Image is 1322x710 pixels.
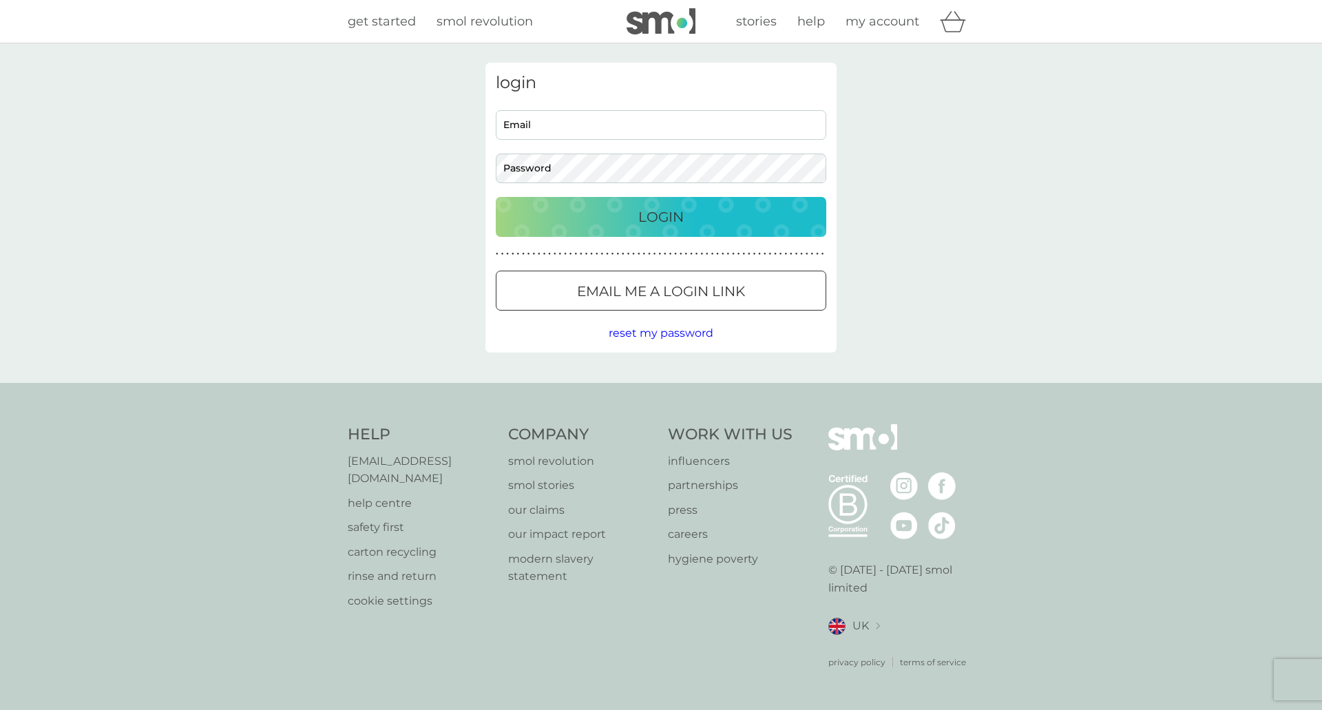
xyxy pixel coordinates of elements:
p: our claims [508,501,655,519]
p: ● [811,251,814,258]
p: ● [606,251,609,258]
p: ● [496,251,499,258]
p: hygiene poverty [668,550,793,568]
span: smol revolution [437,14,533,29]
p: ● [506,251,509,258]
a: smol revolution [508,452,655,470]
p: ● [517,251,520,258]
div: basket [940,8,974,35]
p: ● [784,251,787,258]
p: ● [716,251,719,258]
p: ● [627,251,630,258]
p: ● [790,251,793,258]
a: terms of service [900,656,966,669]
p: ● [700,251,703,258]
a: stories [736,12,777,32]
p: ● [680,251,682,258]
a: our impact report [508,525,655,543]
p: ● [742,251,745,258]
p: ● [685,251,688,258]
p: ● [774,251,777,258]
p: ● [764,251,766,258]
a: modern slavery statement [508,550,655,585]
p: ● [816,251,819,258]
p: © [DATE] - [DATE] smol limited [828,561,975,596]
img: visit the smol Instagram page [890,472,918,500]
p: ● [690,251,693,258]
h4: Company [508,424,655,446]
p: ● [732,251,735,258]
p: ● [669,251,672,258]
p: ● [748,251,751,258]
img: visit the smol Facebook page [928,472,956,500]
a: rinse and return [348,567,494,585]
img: smol [828,424,897,471]
span: UK [852,617,869,635]
p: Login [638,206,684,228]
p: ● [727,251,730,258]
p: partnerships [668,477,793,494]
p: ● [611,251,614,258]
img: select a new location [876,623,880,630]
p: ● [638,251,640,258]
span: get started [348,14,416,29]
p: ● [711,251,714,258]
button: reset my password [609,324,713,342]
a: safety first [348,519,494,536]
p: ● [601,251,604,258]
button: Email me a login link [496,271,826,311]
img: visit the smol Tiktok page [928,512,956,539]
p: ● [648,251,651,258]
a: smol stories [508,477,655,494]
p: ● [532,251,535,258]
a: help [797,12,825,32]
p: ● [632,251,635,258]
a: smol revolution [437,12,533,32]
span: stories [736,14,777,29]
p: ● [554,251,556,258]
p: press [668,501,793,519]
a: [EMAIL_ADDRESS][DOMAIN_NAME] [348,452,494,488]
p: ● [580,251,583,258]
p: ● [501,251,504,258]
button: Login [496,197,826,237]
a: cookie settings [348,592,494,610]
p: ● [769,251,772,258]
img: smol [627,8,695,34]
p: ● [695,251,698,258]
p: ● [674,251,677,258]
p: ● [653,251,656,258]
a: privacy policy [828,656,885,669]
p: ● [722,251,724,258]
a: get started [348,12,416,32]
p: ● [706,251,709,258]
p: ● [522,251,525,258]
p: ● [664,251,667,258]
p: careers [668,525,793,543]
p: ● [806,251,808,258]
p: ● [559,251,562,258]
img: UK flag [828,618,846,635]
p: ● [821,251,824,258]
p: ● [527,251,530,258]
p: ● [643,251,646,258]
p: ● [574,251,577,258]
a: influencers [668,452,793,470]
p: Email me a login link [577,280,745,302]
p: ● [753,251,756,258]
p: carton recycling [348,543,494,561]
p: ● [569,251,572,258]
p: ● [585,251,588,258]
p: ● [590,251,593,258]
p: ● [512,251,514,258]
